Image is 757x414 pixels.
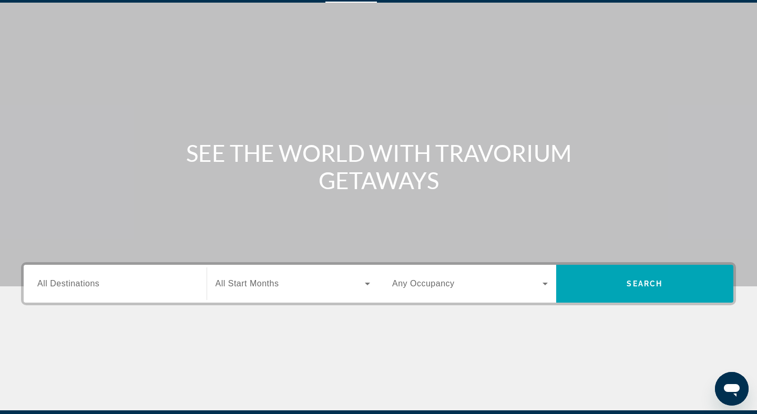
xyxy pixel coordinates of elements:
[556,265,734,303] button: Search
[181,139,576,194] h1: SEE THE WORLD WITH TRAVORIUM GETAWAYS
[24,265,733,303] div: Search widget
[627,280,662,288] span: Search
[715,372,749,406] iframe: Button to launch messaging window
[216,279,279,288] span: All Start Months
[37,279,99,288] span: All Destinations
[392,279,455,288] span: Any Occupancy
